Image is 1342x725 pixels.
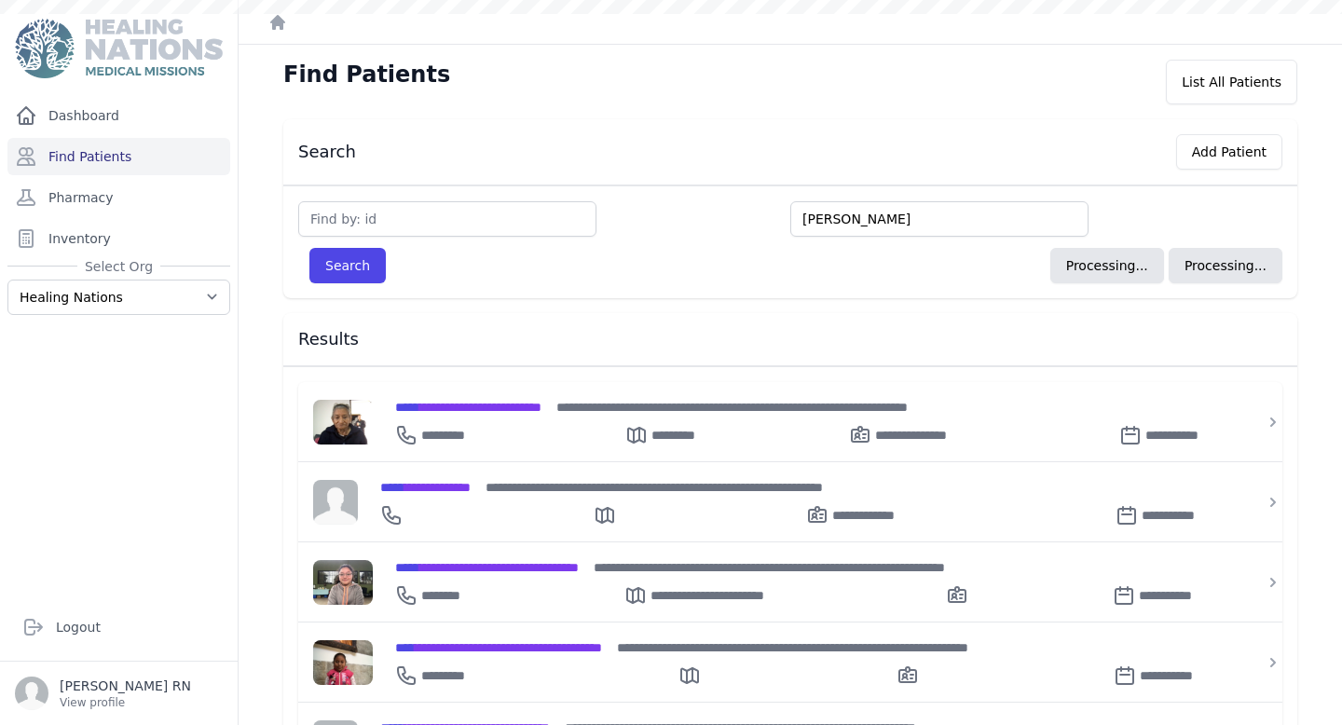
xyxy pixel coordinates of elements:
input: Search by: name, government id or phone [790,201,1089,237]
h3: Search [298,141,356,163]
input: Find by: id [298,201,596,237]
p: [PERSON_NAME] RN [60,677,191,695]
a: Pharmacy [7,179,230,216]
span: Select Org [77,257,160,276]
h3: Results [298,328,1282,350]
p: View profile [60,695,191,710]
button: Search [309,248,386,283]
img: XAAAACV0RVh0ZGF0ZTptb2RpZnkAMjAyNC0wMi0yMlQxNDoyNToxMCswMDowMCkRB+AAAAAASUVORK5CYII= [313,640,373,685]
button: Processing... [1169,248,1282,283]
img: wWxF0UzrFsaLwAAACV0RVh0ZGF0ZTpjcmVhdGUAMjAyNS0wNi0yMFQxNTowOTo0MSswMDowMFD9dgcAAAAldEVYdGRhdGU6bW... [313,400,373,445]
h1: Find Patients [283,60,450,89]
img: person-242608b1a05df3501eefc295dc1bc67a.jpg [313,480,358,525]
img: Medical Missions EMR [15,19,222,78]
button: Processing... [1050,248,1164,283]
a: Find Patients [7,138,230,175]
div: List All Patients [1166,60,1297,104]
a: Dashboard [7,97,230,134]
a: [PERSON_NAME] RN View profile [15,677,223,710]
button: Add Patient [1176,134,1282,170]
img: zkZDqCxFKul5KWtOGR9h5YumTKxjrJKOEEUdZFjguGWd7rJZr1usN23LbP2dQJ5JiUITCzfySk5OzOIxYYEwQrx0dHXB6esHF... [313,560,373,605]
a: Inventory [7,220,230,257]
a: Logout [15,609,223,646]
